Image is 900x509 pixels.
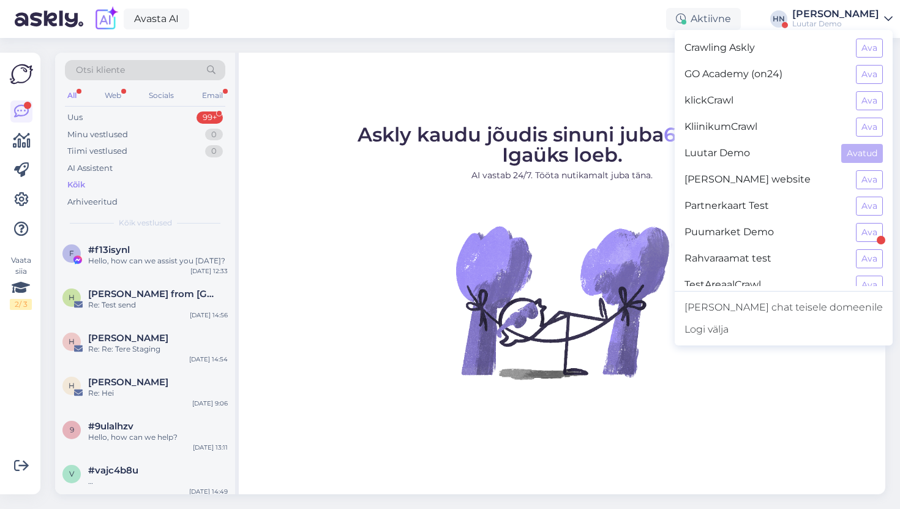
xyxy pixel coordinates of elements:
[88,377,168,388] span: Hans Niinemäe
[856,223,883,242] button: Ava
[675,296,893,319] a: [PERSON_NAME] chat teisele domeenile
[200,88,225,104] div: Email
[189,355,228,364] div: [DATE] 14:54
[67,179,85,191] div: Kõik
[856,118,883,137] button: Ava
[792,19,879,29] div: Luutar Demo
[67,111,83,124] div: Uus
[67,162,113,175] div: AI Assistent
[10,255,32,310] div: Vaata siia
[684,197,846,216] span: Partnerkaart Test
[67,129,128,141] div: Minu vestlused
[856,197,883,216] button: Ava
[69,337,75,346] span: H
[675,319,893,341] div: Logi välja
[205,129,223,141] div: 0
[93,6,119,32] img: explore-ai
[190,266,228,276] div: [DATE] 12:33
[684,65,846,84] span: GO Academy (on24)
[67,196,118,208] div: Arhiveeritud
[664,123,699,146] span: 637
[856,276,883,295] button: Ava
[70,425,74,434] span: 9
[69,293,75,302] span: H
[146,88,176,104] div: Socials
[69,469,74,478] span: v
[192,399,228,408] div: [DATE] 9:06
[856,65,883,84] button: Ava
[69,249,74,258] span: f
[205,145,223,157] div: 0
[841,144,883,163] button: Avatud
[197,111,223,124] div: 99+
[88,465,138,476] span: #vajc4b8u
[792,9,879,19] div: [PERSON_NAME]
[189,487,228,496] div: [DATE] 14:49
[193,443,228,452] div: [DATE] 13:11
[88,300,228,311] div: Re: Test send
[666,8,741,30] div: Aktiivne
[88,421,133,432] span: #9ulalhzv
[124,9,189,29] a: Avasta AI
[88,432,228,443] div: Hello, how can we help?
[684,91,846,110] span: klickCrawl
[358,123,767,167] span: Askly kaudu jõudis sinuni juba klienti. Igaüks loeb.
[67,145,127,157] div: Tiimi vestlused
[88,388,228,399] div: Re: Hei
[856,249,883,268] button: Ava
[358,169,767,182] p: AI vastab 24/7. Tööta nutikamalt juba täna.
[452,192,672,412] img: No Chat active
[88,244,130,255] span: #f13isynl
[88,476,228,487] div: …
[684,276,846,295] span: TestAreaalCrawl
[88,255,228,266] div: Hello, how can we assist you [DATE]?
[684,118,846,137] span: KliinikumCrawl
[856,170,883,189] button: Ava
[792,9,893,29] a: [PERSON_NAME]Luutar Demo
[119,217,172,228] span: Kõik vestlused
[856,39,883,58] button: Ava
[102,88,124,104] div: Web
[684,39,846,58] span: Crawling Askly
[88,333,168,344] span: Hans Niinemäe
[88,344,228,355] div: Re: Re: Tere Staging
[88,288,216,300] span: Hans Niinemäe from Askly
[684,144,831,163] span: Luutar Demo
[190,311,228,320] div: [DATE] 14:56
[684,170,846,189] span: [PERSON_NAME] website
[69,381,75,390] span: H
[10,299,32,310] div: 2 / 3
[76,64,125,77] span: Otsi kliente
[770,10,787,28] div: HN
[65,88,79,104] div: All
[684,223,846,242] span: Puumarket Demo
[10,62,33,86] img: Askly Logo
[684,249,846,268] span: Rahvaraamat test
[856,91,883,110] button: Ava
